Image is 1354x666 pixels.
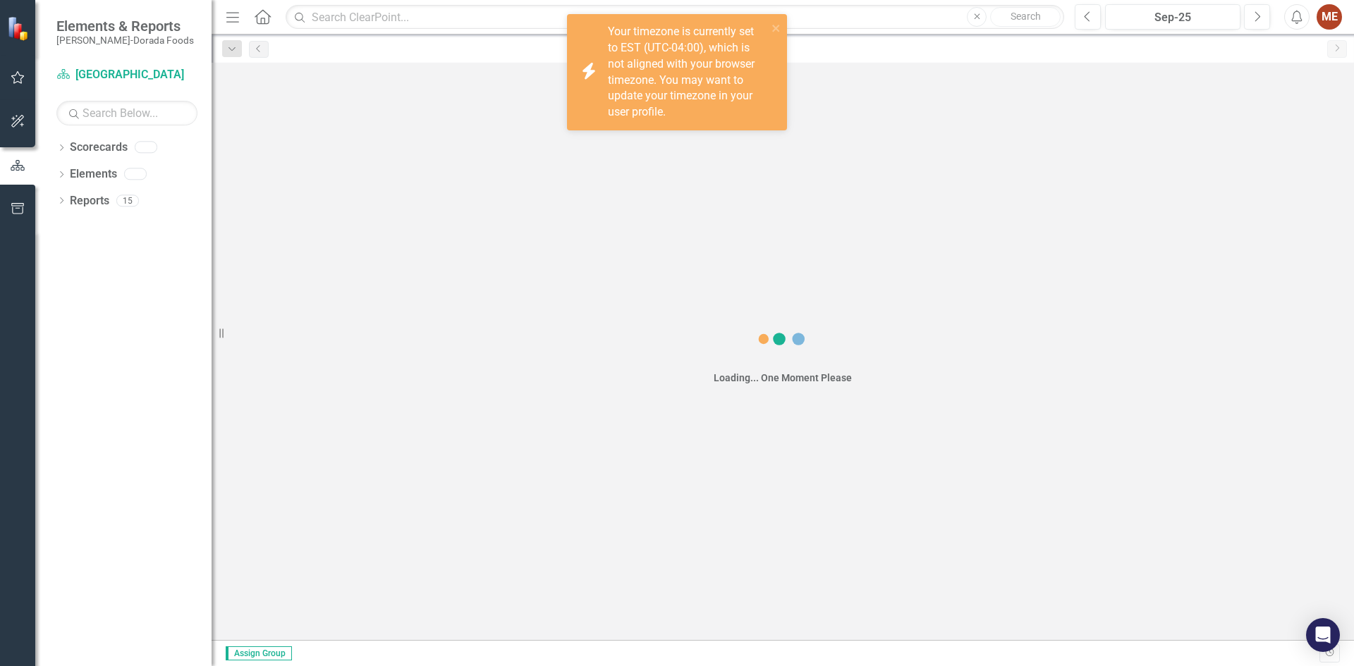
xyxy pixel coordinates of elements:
[56,67,197,83] a: [GEOGRAPHIC_DATA]
[1110,9,1236,26] div: Sep-25
[70,166,117,183] a: Elements
[1011,11,1041,22] span: Search
[286,5,1064,30] input: Search ClearPoint...
[771,20,781,36] button: close
[70,193,109,209] a: Reports
[56,18,194,35] span: Elements & Reports
[1317,4,1342,30] button: ME
[56,35,194,46] small: [PERSON_NAME]-Dorada Foods
[990,7,1061,27] button: Search
[1105,4,1240,30] button: Sep-25
[608,24,767,121] div: Your timezone is currently set to EST (UTC-04:00), which is not aligned with your browser timezon...
[56,101,197,125] input: Search Below...
[1306,618,1340,652] div: Open Intercom Messenger
[70,140,128,156] a: Scorecards
[714,371,852,385] div: Loading... One Moment Please
[116,195,139,206] div: 15
[7,16,32,40] img: ClearPoint Strategy
[226,646,292,660] span: Assign Group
